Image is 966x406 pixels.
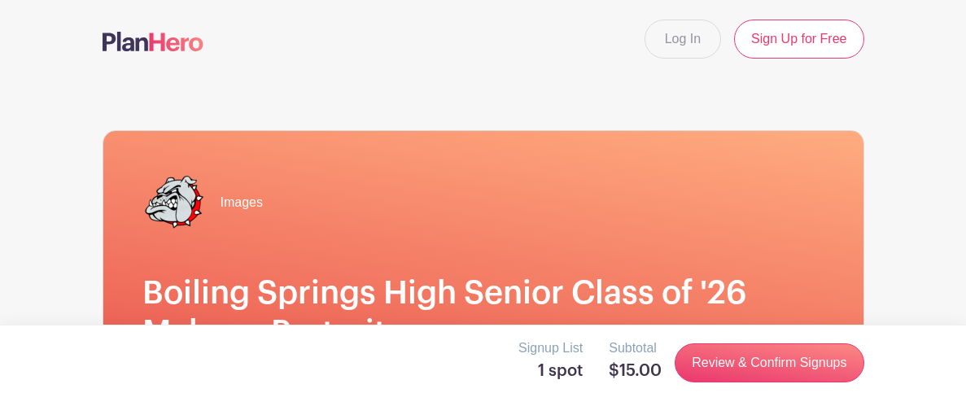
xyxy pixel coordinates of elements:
[142,170,208,235] img: bshs%20transp..png
[103,32,203,51] img: logo-507f7623f17ff9eddc593b1ce0a138ce2505c220e1c5a4e2b4648c50719b7d32.svg
[518,338,583,358] p: Signup List
[609,361,662,381] h5: $15.00
[142,274,824,352] h1: Boiling Springs High Senior Class of '26 Makeup Portraits
[518,361,583,381] h5: 1 spot
[734,20,863,59] a: Sign Up for Free
[221,193,263,212] span: Images
[645,20,721,59] a: Log In
[609,338,662,358] p: Subtotal
[675,343,863,382] a: Review & Confirm Signups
